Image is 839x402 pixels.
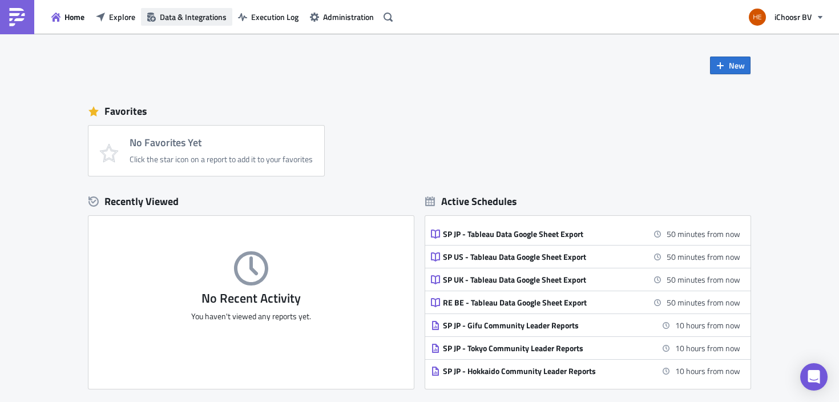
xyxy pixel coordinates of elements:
div: SP US - Tableau Data Google Sheet Export [443,252,643,262]
time: 2025-08-27 10:00 [667,274,740,286]
span: New [729,59,745,71]
span: Home [64,11,84,23]
div: Click the star icon on a report to add it to your favorites [130,154,313,164]
span: Administration [323,11,374,23]
div: Open Intercom Messenger [800,363,828,391]
a: SP UK - Tableau Data Google Sheet Export50 minutes from now [431,268,740,291]
span: Execution Log [251,11,299,23]
button: Data & Integrations [141,8,232,26]
h4: No Favorites Yet [130,137,313,148]
time: 2025-08-27 19:00 [675,319,740,331]
time: 2025-08-27 10:00 [667,251,740,263]
a: SP JP - Tableau Data Google Sheet Export50 minutes from now [431,223,740,245]
div: SP JP - Tableau Data Google Sheet Export [443,229,643,239]
div: SP JP - Tokyo Community Leader Reports [443,343,643,353]
span: Explore [109,11,135,23]
a: SP US - Tableau Data Google Sheet Export50 minutes from now [431,246,740,268]
button: Explore [90,8,141,26]
p: You haven't viewed any reports yet. [88,311,414,321]
span: iChoosr BV [775,11,812,23]
div: SP UK - Tableau Data Google Sheet Export [443,275,643,285]
a: SP JP - Gifu Community Leader Reports10 hours from now [431,314,740,336]
h3: No Recent Activity [88,291,414,305]
div: Favorites [88,103,751,120]
a: SP JP - Hokkaido Community Leader Reports10 hours from now [431,360,740,382]
div: SP JP - Gifu Community Leader Reports [443,320,643,331]
button: iChoosr BV [742,5,830,30]
time: 2025-08-27 10:00 [667,228,740,240]
a: RE BE - Tableau Data Google Sheet Export50 minutes from now [431,291,740,313]
time: 2025-08-27 19:00 [675,342,740,354]
img: PushMetrics [8,8,26,26]
button: New [710,57,751,74]
time: 2025-08-27 19:00 [675,365,740,377]
a: SP JP - Tokyo Community Leader Reports10 hours from now [431,337,740,359]
img: Avatar [748,7,767,27]
time: 2025-08-27 10:00 [667,296,740,308]
div: Recently Viewed [88,193,414,210]
div: Active Schedules [425,195,517,208]
span: Data & Integrations [160,11,227,23]
button: Home [46,8,90,26]
button: Execution Log [232,8,304,26]
div: RE BE - Tableau Data Google Sheet Export [443,298,643,308]
div: SP JP - Hokkaido Community Leader Reports [443,366,643,376]
button: Administration [304,8,380,26]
